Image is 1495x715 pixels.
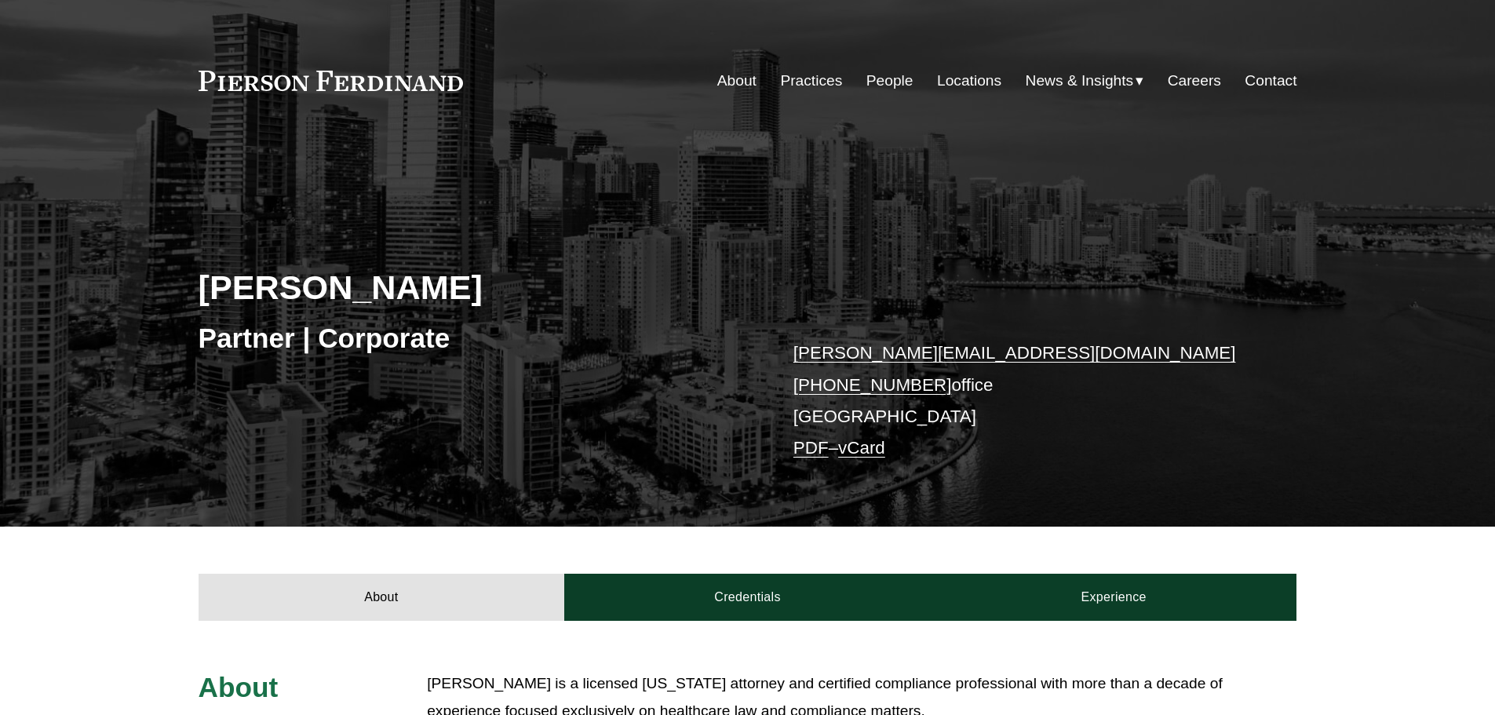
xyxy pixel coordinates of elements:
a: Careers [1168,66,1221,96]
a: Contact [1245,66,1296,96]
a: PDF [793,438,829,458]
a: Locations [937,66,1001,96]
a: [PHONE_NUMBER] [793,375,952,395]
a: folder dropdown [1026,66,1144,96]
a: Practices [780,66,842,96]
a: Credentials [564,574,931,621]
h3: Partner | Corporate [199,321,748,356]
a: About [199,574,565,621]
span: News & Insights [1026,67,1134,95]
a: People [866,66,913,96]
h2: [PERSON_NAME] [199,267,748,308]
a: About [717,66,757,96]
a: Experience [931,574,1297,621]
span: About [199,672,279,702]
a: [PERSON_NAME][EMAIL_ADDRESS][DOMAIN_NAME] [793,343,1236,363]
a: vCard [838,438,885,458]
p: office [GEOGRAPHIC_DATA] – [793,337,1251,464]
